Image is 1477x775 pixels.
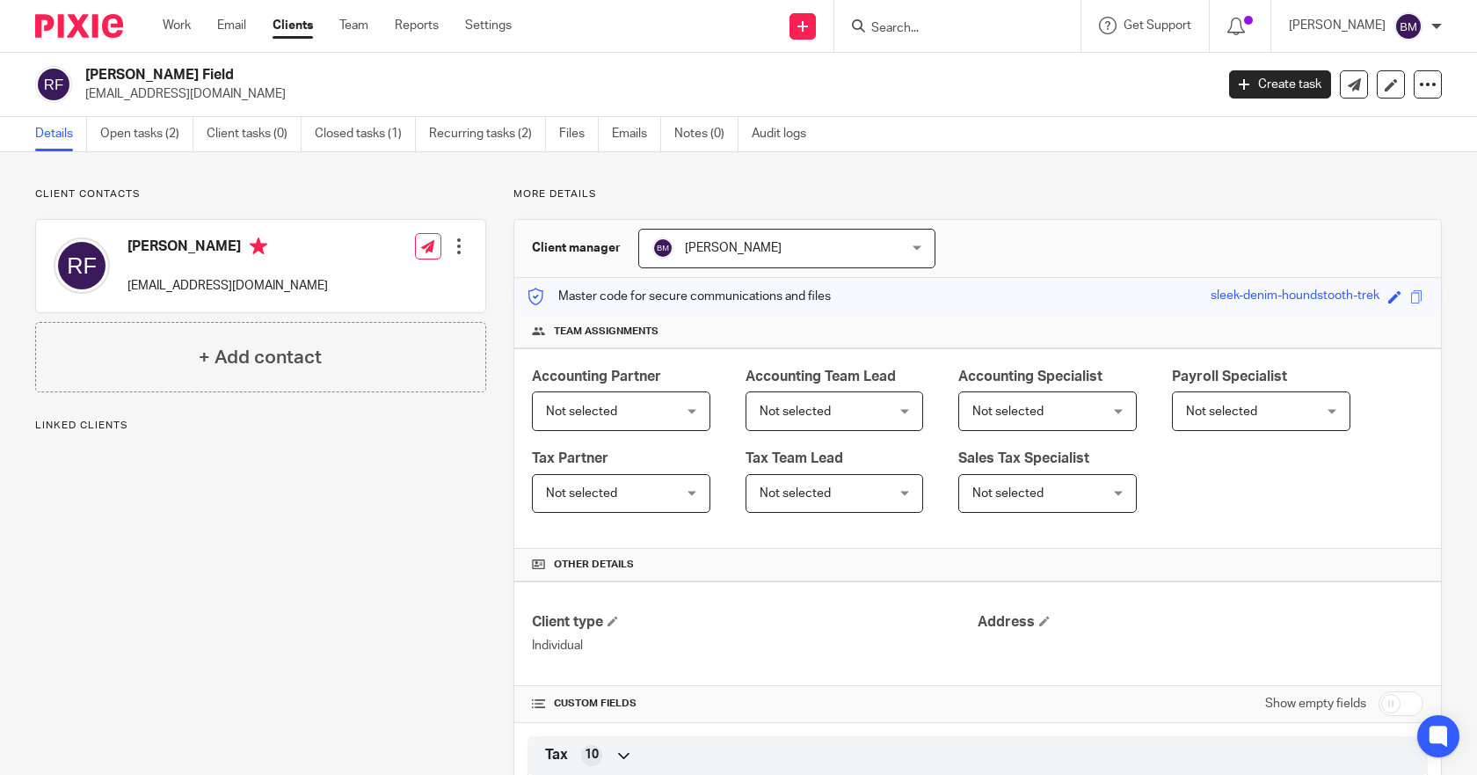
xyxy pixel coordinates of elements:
span: Accounting Specialist [958,369,1102,384]
span: Sales Tax Specialist [958,451,1089,465]
div: sleek-denim-houndstooth-trek [1211,287,1379,307]
span: Other details [554,558,634,572]
span: Not selected [972,487,1044,500]
h4: Address [978,613,1423,632]
a: Notes (0) [674,117,738,151]
span: [PERSON_NAME] [685,242,782,254]
span: Tax Partner [532,451,608,465]
img: svg%3E [54,238,110,294]
img: svg%3E [1394,12,1422,40]
a: Recurring tasks (2) [429,117,546,151]
a: Reports [395,17,439,34]
span: Get Support [1124,19,1191,32]
span: Tax Team Lead [746,451,843,465]
p: More details [513,187,1442,201]
a: Audit logs [752,117,819,151]
img: svg%3E [652,238,673,259]
a: Work [163,17,191,34]
a: Team [339,17,368,34]
a: Create task [1229,70,1331,99]
h3: Client manager [532,239,621,257]
span: Not selected [1186,406,1257,418]
a: Files [559,117,599,151]
a: Open tasks (2) [100,117,193,151]
span: Not selected [546,406,617,418]
img: svg%3E [35,66,72,103]
p: Linked clients [35,419,486,433]
a: Settings [465,17,512,34]
span: 10 [585,746,599,764]
span: Tax [545,746,568,764]
span: Payroll Specialist [1172,369,1287,384]
h4: [PERSON_NAME] [127,238,328,260]
span: Not selected [972,406,1044,418]
a: Closed tasks (1) [315,117,416,151]
p: Individual [532,637,978,654]
p: [PERSON_NAME] [1289,17,1386,34]
h2: [PERSON_NAME] Field [85,66,979,84]
a: Client tasks (0) [207,117,302,151]
span: Accounting Partner [532,369,661,384]
p: [EMAIL_ADDRESS][DOMAIN_NAME] [127,277,328,295]
span: Team assignments [554,325,658,339]
span: Not selected [760,406,831,418]
span: Accounting Team Lead [746,369,896,384]
span: Not selected [546,487,617,500]
p: Client contacts [35,187,486,201]
label: Show empty fields [1265,695,1366,713]
i: Primary [250,238,267,255]
p: Master code for secure communications and files [527,288,831,305]
a: Email [217,17,246,34]
a: Emails [612,117,661,151]
span: Not selected [760,487,831,500]
a: Clients [273,17,313,34]
p: [EMAIL_ADDRESS][DOMAIN_NAME] [85,85,1203,103]
h4: Client type [532,613,978,632]
h4: CUSTOM FIELDS [532,697,978,711]
h4: + Add contact [199,344,322,371]
img: Pixie [35,14,123,38]
input: Search [869,21,1028,37]
a: Details [35,117,87,151]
